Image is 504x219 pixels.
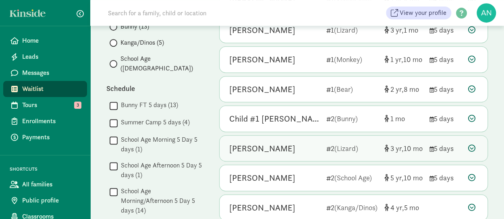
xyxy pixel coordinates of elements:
[334,55,362,64] span: (Monkey)
[429,25,462,35] div: 5 days
[386,6,451,19] a: View your profile
[3,97,87,113] a: Tours 3
[326,113,378,124] div: 2
[106,83,203,94] div: Schedule
[103,5,329,21] input: Search for a family, child or location
[120,38,164,48] span: Kanga/Dinos (5)
[390,85,404,94] span: 2
[404,203,419,212] span: 5
[403,55,422,64] span: 10
[326,54,378,65] div: 1
[3,192,87,209] a: Public profile
[3,129,87,145] a: Payments
[384,143,423,154] div: [object Object]
[464,180,504,219] iframe: Chat Widget
[22,180,81,189] span: All families
[384,202,423,213] div: [object Object]
[404,144,423,153] span: 10
[404,85,419,94] span: 8
[334,144,358,153] span: (Lizard)
[229,201,295,214] div: Jari’elle Barrett
[390,25,404,35] span: 3
[334,25,358,35] span: (Lizard)
[229,112,320,125] div: Child #1 Clark
[384,54,423,65] div: [object Object]
[326,84,378,95] div: 1
[429,172,462,183] div: 5 days
[118,100,178,110] label: Bunny FT 5 days (13)
[120,54,203,73] span: School Age ([DEMOGRAPHIC_DATA])
[334,85,353,94] span: (Bear)
[384,113,423,124] div: [object Object]
[384,172,423,183] div: [object Object]
[22,132,81,142] span: Payments
[334,173,372,182] span: (School Age)
[390,173,404,182] span: 5
[326,25,378,35] div: 1
[22,36,81,45] span: Home
[326,172,378,183] div: 2
[429,113,462,124] div: 5 days
[3,65,87,81] a: Messages
[229,83,295,96] div: Kobe Gordon
[118,161,203,180] label: School Age Afternoon 5 Day 5 days (1)
[118,118,190,127] label: Summer Camp 5 days (4)
[22,116,81,126] span: Enrollments
[74,101,81,109] span: 3
[229,171,295,184] div: Coreyon Robinson
[390,114,405,123] span: 1
[390,144,404,153] span: 3
[3,49,87,65] a: Leads
[404,173,423,182] span: 10
[326,202,378,213] div: 2
[229,53,295,66] div: Milania Westerman
[3,176,87,192] a: All families
[429,84,462,95] div: 5 days
[390,203,404,212] span: 4
[22,68,81,78] span: Messages
[3,113,87,129] a: Enrollments
[384,25,423,35] div: [object Object]
[334,114,358,123] span: (Bunny)
[390,55,403,64] span: 1
[22,84,81,94] span: Waitlist
[326,143,378,154] div: 2
[429,143,462,154] div: 5 days
[118,135,203,154] label: School Age Morning 5 Day 5 days (1)
[120,22,149,31] span: Bunny (13)
[384,84,423,95] div: [object Object]
[429,54,462,65] div: 5 days
[3,81,87,97] a: Waitlist
[229,24,295,37] div: Aurelio Ortiz
[3,33,87,49] a: Home
[404,25,418,35] span: 1
[400,8,446,18] span: View your profile
[229,142,295,155] div: Bryson Whitehead-Huff
[22,100,81,110] span: Tours
[118,186,203,215] label: School Age Morning/Afternoon 5 Day 5 days (14)
[22,196,81,205] span: Public profile
[334,203,377,212] span: (Kanga/Dinos)
[22,52,81,62] span: Leads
